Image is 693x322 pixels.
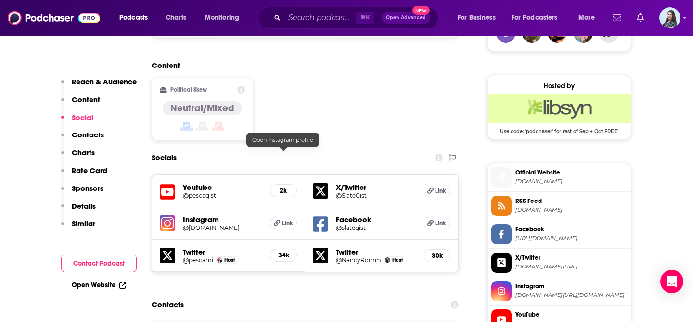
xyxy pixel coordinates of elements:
[205,11,239,25] span: Monitoring
[356,12,374,24] span: ⌘ K
[72,77,137,86] p: Reach & Audience
[72,201,96,211] p: Details
[278,187,289,195] h5: 2k
[515,292,627,299] span: instagram.com/thegistnews.ca
[183,215,262,224] h5: Instagram
[491,253,627,273] a: X/Twitter[DOMAIN_NAME][URL]
[458,11,496,25] span: For Business
[515,178,627,185] span: mikepesca.com
[412,6,430,15] span: New
[491,224,627,244] a: Facebook[URL][DOMAIN_NAME]
[61,184,103,201] button: Sponsors
[61,113,93,131] button: Social
[392,257,403,263] span: Host
[491,167,627,188] a: Official Website[DOMAIN_NAME]
[166,11,186,25] span: Charts
[515,282,627,291] span: Instagram
[183,224,262,231] a: @[DOMAIN_NAME]
[8,9,100,27] img: Podchaser - Follow, Share and Rate Podcasts
[336,183,416,192] h5: X/Twitter
[382,12,430,24] button: Open AdvancedNew
[491,281,627,301] a: Instagram[DOMAIN_NAME][URL][DOMAIN_NAME]
[61,166,107,184] button: Rate Card
[515,225,627,234] span: Facebook
[267,7,448,29] div: Search podcasts, credits, & more...
[61,148,95,166] button: Charts
[578,11,595,25] span: More
[435,187,446,195] span: Link
[423,185,450,197] a: Link
[659,7,680,28] span: Logged in as brookefortierpr
[72,281,126,289] a: Open Website
[336,192,416,199] a: @SlateGist
[660,270,683,293] div: Open Intercom Messenger
[512,11,558,25] span: For Podcasters
[515,197,627,205] span: RSS Feed
[72,148,95,157] p: Charts
[183,183,262,192] h5: Youtube
[282,219,293,227] span: Link
[170,102,234,114] h4: Neutral/Mixed
[488,123,631,134] span: Use code: 'podchaser' for rest of Sep + Oct FREE!
[183,256,213,264] a: @pescami
[113,10,160,26] button: open menu
[61,77,137,95] button: Reach & Audience
[72,184,103,193] p: Sponsors
[278,251,289,259] h5: 34k
[183,192,262,199] a: @pescagist
[659,7,680,28] img: User Profile
[160,215,175,231] img: iconImage
[336,215,416,224] h5: Facebook
[61,219,95,237] button: Similar
[515,310,627,319] span: YouTube
[572,10,607,26] button: open menu
[488,94,631,123] img: Libsyn Deal: Use code: 'podchaser' for rest of Sep + Oct FREE!
[336,256,381,264] a: @NancyRomm
[336,247,416,256] h5: Twitter
[488,82,631,90] div: Hosted by
[72,219,95,228] p: Similar
[72,166,107,175] p: Rate Card
[159,10,192,26] a: Charts
[198,10,252,26] button: open menu
[61,95,100,113] button: Content
[72,113,93,122] p: Social
[72,130,104,139] p: Contacts
[119,11,148,25] span: Podcasts
[385,257,390,263] img: Nancy Rommelmann
[72,95,100,104] p: Content
[284,10,356,26] input: Search podcasts, credits, & more...
[152,295,184,314] h2: Contacts
[61,130,104,148] button: Contacts
[270,217,297,229] a: Link
[515,235,627,242] span: https://www.facebook.com/slategist
[183,247,262,256] h5: Twitter
[336,224,416,231] a: @slategist
[505,10,572,26] button: open menu
[515,168,627,177] span: Official Website
[224,257,235,263] span: Host
[386,15,426,20] span: Open Advanced
[633,10,648,26] a: Show notifications dropdown
[451,10,508,26] button: open menu
[659,7,680,28] button: Show profile menu
[217,257,222,263] img: Mike Pesca
[61,255,137,272] button: Contact Podcast
[609,10,625,26] a: Show notifications dropdown
[432,252,442,260] h5: 30k
[515,254,627,262] span: X/Twitter
[488,94,631,134] a: Libsyn Deal: Use code: 'podchaser' for rest of Sep + Oct FREE!
[152,148,177,167] h2: Socials
[152,61,451,70] h2: Content
[61,201,96,219] button: Details
[423,217,450,229] a: Link
[515,263,627,270] span: twitter.com/SlateGist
